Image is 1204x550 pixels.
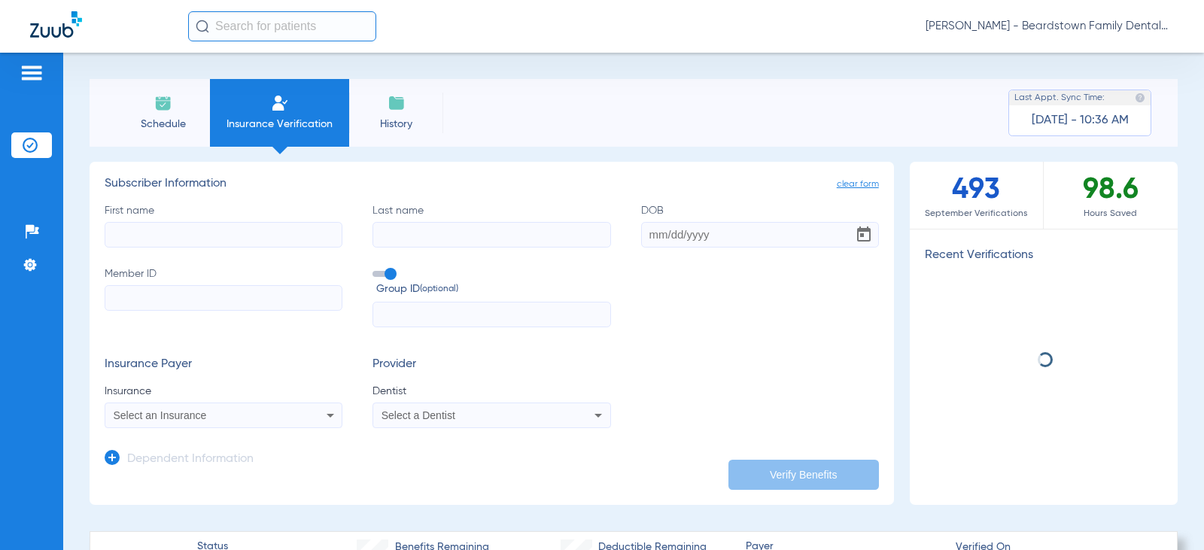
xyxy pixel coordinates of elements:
input: Member ID [105,285,342,311]
span: [PERSON_NAME] - Beardstown Family Dental [926,19,1174,34]
span: Select an Insurance [114,409,207,421]
small: (optional) [420,281,458,297]
span: Dentist [372,384,610,399]
span: Hours Saved [1044,206,1178,221]
input: Last name [372,222,610,248]
span: Insurance [105,384,342,399]
button: Verify Benefits [728,460,879,490]
img: hamburger-icon [20,64,44,82]
h3: Insurance Payer [105,357,342,372]
h3: Provider [372,357,610,372]
img: Schedule [154,94,172,112]
img: last sync help info [1135,93,1145,103]
span: Group ID [376,281,610,297]
img: Manual Insurance Verification [271,94,289,112]
label: Member ID [105,266,342,328]
span: Select a Dentist [382,409,455,421]
div: 493 [910,162,1044,229]
input: First name [105,222,342,248]
span: [DATE] - 10:36 AM [1032,113,1129,128]
label: DOB [641,203,879,248]
span: Last Appt. Sync Time: [1014,90,1105,105]
label: First name [105,203,342,248]
label: Last name [372,203,610,248]
span: clear form [837,177,879,192]
span: Insurance Verification [221,117,338,132]
h3: Recent Verifications [910,248,1178,263]
button: Open calendar [849,220,879,250]
h3: Subscriber Information [105,177,879,192]
img: History [388,94,406,112]
input: Search for patients [188,11,376,41]
span: History [360,117,432,132]
img: Search Icon [196,20,209,33]
h3: Dependent Information [127,452,254,467]
div: 98.6 [1044,162,1178,229]
input: DOBOpen calendar [641,222,879,248]
span: Schedule [127,117,199,132]
span: September Verifications [910,206,1043,221]
img: Zuub Logo [30,11,82,38]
